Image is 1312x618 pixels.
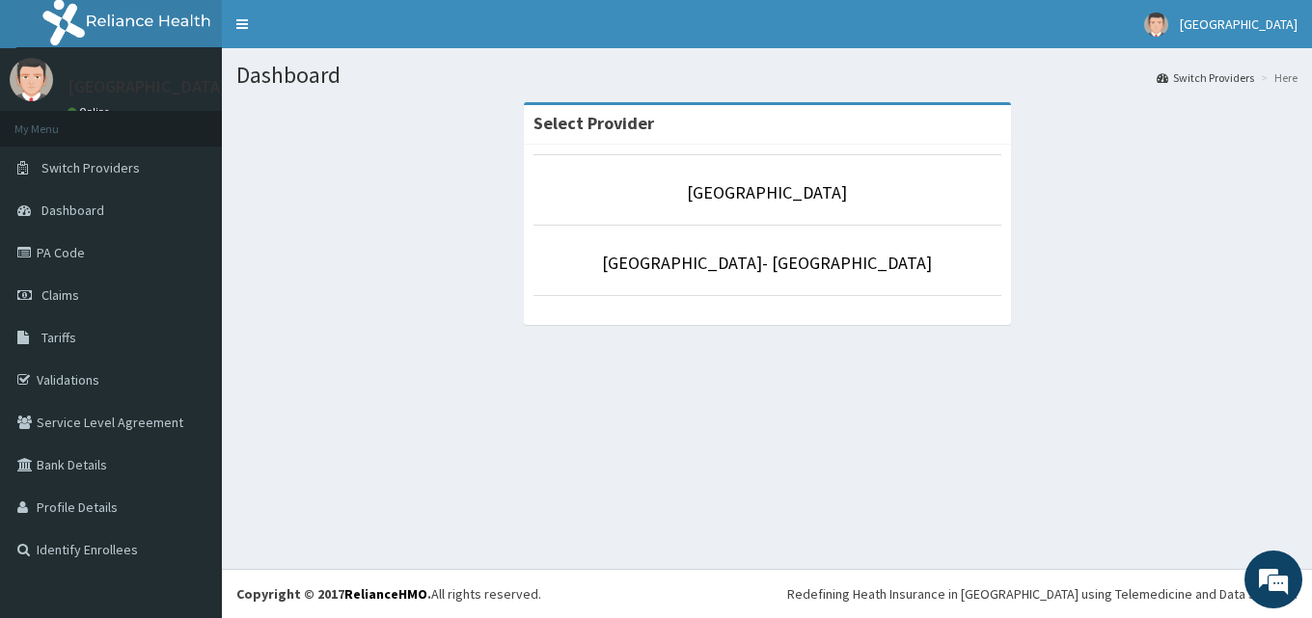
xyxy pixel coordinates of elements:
strong: Select Provider [533,112,654,134]
img: User Image [1144,13,1168,37]
footer: All rights reserved. [222,569,1312,618]
span: Claims [41,286,79,304]
div: Redefining Heath Insurance in [GEOGRAPHIC_DATA] using Telemedicine and Data Science! [787,584,1298,604]
a: Switch Providers [1157,69,1254,86]
strong: Copyright © 2017 . [236,585,431,603]
a: [GEOGRAPHIC_DATA]- [GEOGRAPHIC_DATA] [602,252,932,274]
p: [GEOGRAPHIC_DATA] [68,78,227,95]
a: RelianceHMO [344,585,427,603]
span: Switch Providers [41,159,140,176]
span: Tariffs [41,329,76,346]
span: Dashboard [41,202,104,219]
li: Here [1256,69,1298,86]
h1: Dashboard [236,63,1298,88]
a: [GEOGRAPHIC_DATA] [687,181,847,203]
a: Online [68,105,114,119]
img: User Image [10,58,53,101]
span: [GEOGRAPHIC_DATA] [1180,15,1298,33]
